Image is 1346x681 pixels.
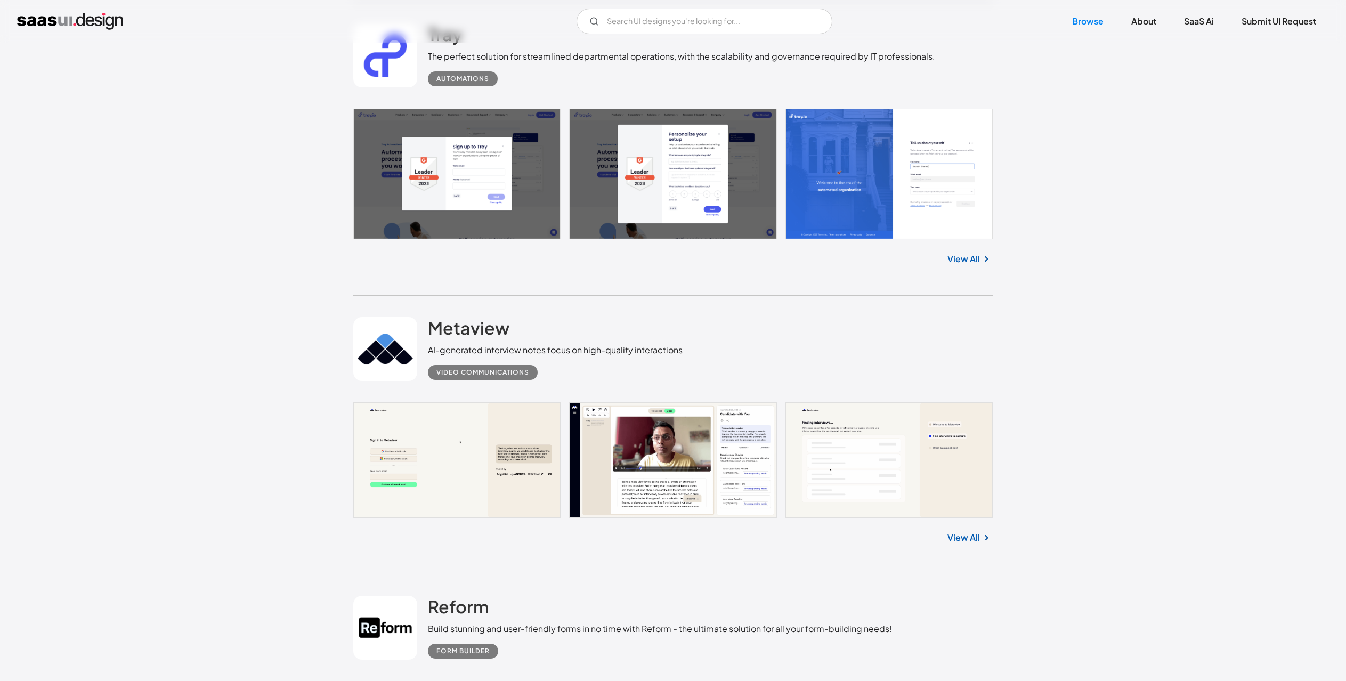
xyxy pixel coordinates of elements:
[1059,10,1116,33] a: Browse
[428,50,935,63] div: The perfect solution for streamlined departmental operations, with the scalability and governance...
[436,72,489,85] div: Automations
[428,596,489,617] h2: Reform
[428,596,489,622] a: Reform
[577,9,832,34] input: Search UI designs you're looking for...
[428,317,509,338] h2: Metaview
[947,253,980,265] a: View All
[436,645,490,658] div: Form Builder
[1118,10,1169,33] a: About
[947,531,980,544] a: View All
[428,317,509,344] a: Metaview
[428,622,892,635] div: Build stunning and user-friendly forms in no time with Reform - the ultimate solution for all you...
[1171,10,1227,33] a: SaaS Ai
[17,13,123,30] a: home
[1229,10,1329,33] a: Submit UI Request
[577,9,832,34] form: Email Form
[436,366,529,379] div: Video Communications
[428,344,683,356] div: AI-generated interview notes focus on high-quality interactions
